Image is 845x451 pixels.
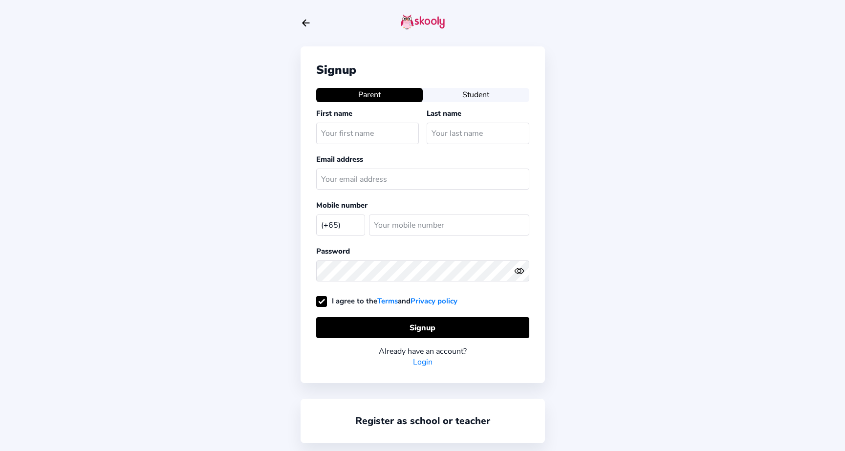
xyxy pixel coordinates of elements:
label: Last name [427,108,461,118]
label: I agree to the and [316,296,457,306]
label: Mobile number [316,200,368,210]
button: Parent [316,88,423,102]
ion-icon: eye outline [514,266,524,276]
button: Signup [316,317,529,338]
label: First name [316,108,352,118]
div: Already have an account? [316,346,529,357]
a: Privacy policy [411,296,457,306]
input: Your email address [316,169,529,190]
button: arrow back outline [301,18,311,28]
button: eye outlineeye off outline [514,266,529,276]
label: Email address [316,154,363,164]
button: Student [423,88,529,102]
a: Register as school or teacher [355,414,490,428]
label: Password [316,246,350,256]
a: Terms [377,296,398,306]
input: Your last name [427,123,529,144]
input: Your first name [316,123,419,144]
input: Your mobile number [369,215,529,236]
img: skooly-logo.png [401,14,445,30]
a: Login [413,357,433,367]
div: Signup [316,62,529,78]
